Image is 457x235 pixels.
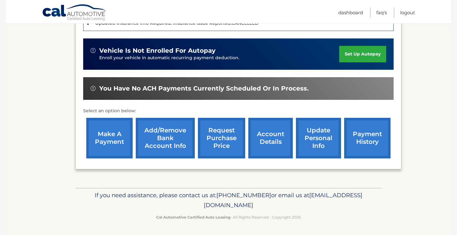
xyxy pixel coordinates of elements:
strong: Cal Automotive Certified Auto Leasing [156,215,230,219]
p: - All Rights Reserved - Copyright 2025 [79,214,378,220]
a: Cal Automotive [42,4,107,22]
span: You have no ACH payments currently scheduled or in process. [99,85,309,92]
a: Dashboard [338,7,363,18]
span: vehicle is not enrolled for autopay [99,47,216,55]
p: Updated Insurance Info Required. Insurance Issue Reported:CANCELLED [95,20,258,26]
a: Add/Remove bank account info [136,118,195,158]
p: Enroll your vehicle in automatic recurring payment deduction. [99,55,339,61]
a: update personal info [296,118,341,158]
a: make a payment [86,118,133,158]
a: request purchase price [198,118,245,158]
a: account details [248,118,293,158]
a: FAQ's [376,7,387,18]
p: Select an option below: [83,107,394,115]
p: If you need assistance, please contact us at: or email us at [79,190,378,210]
img: alert-white.svg [91,48,96,53]
span: [PHONE_NUMBER] [216,192,271,199]
a: set up autopay [339,46,386,62]
a: Logout [400,7,415,18]
a: payment history [344,118,391,158]
img: alert-white.svg [91,86,96,91]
